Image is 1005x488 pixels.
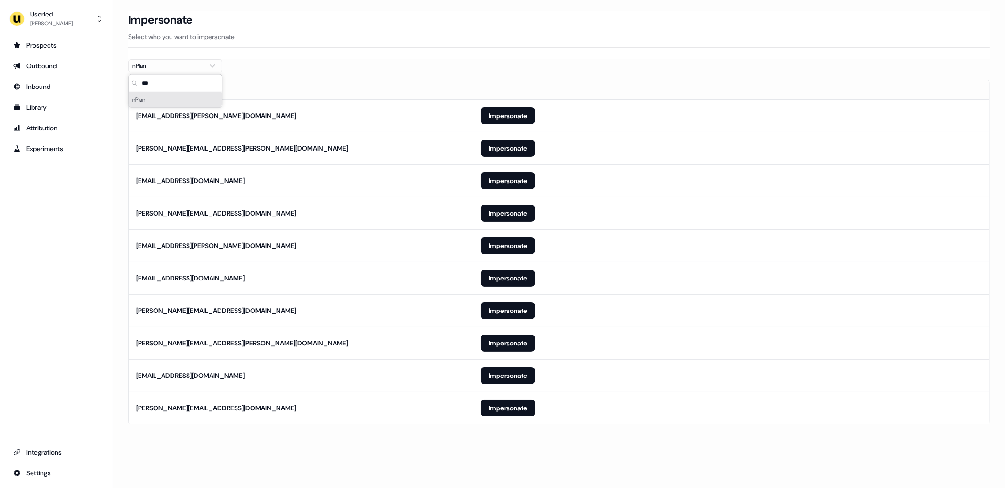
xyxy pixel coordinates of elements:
[481,107,535,124] button: Impersonate
[13,123,99,133] div: Attribution
[481,302,535,319] button: Impersonate
[481,140,535,157] button: Impersonate
[8,38,105,53] a: Go to prospects
[8,141,105,156] a: Go to experiments
[30,9,73,19] div: Userled
[30,19,73,28] div: [PERSON_NAME]
[13,40,99,50] div: Prospects
[8,58,105,73] a: Go to outbound experience
[136,208,296,218] div: [PERSON_NAME][EMAIL_ADDRESS][DOMAIN_NAME]
[13,103,99,112] div: Library
[129,92,222,107] div: nPlan
[128,32,990,41] p: Select who you want to impersonate
[8,8,105,30] button: Userled[PERSON_NAME]
[8,79,105,94] a: Go to Inbound
[8,445,105,460] a: Go to integrations
[481,172,535,189] button: Impersonate
[136,241,296,250] div: [EMAIL_ADDRESS][PERSON_NAME][DOMAIN_NAME]
[481,400,535,416] button: Impersonate
[129,80,473,99] th: Email
[13,468,99,478] div: Settings
[13,144,99,153] div: Experiments
[129,92,222,107] div: Suggestions
[136,403,296,413] div: [PERSON_NAME][EMAIL_ADDRESS][DOMAIN_NAME]
[13,61,99,71] div: Outbound
[13,82,99,91] div: Inbound
[136,306,296,315] div: [PERSON_NAME][EMAIL_ADDRESS][DOMAIN_NAME]
[136,111,296,120] div: [EMAIL_ADDRESS][PERSON_NAME][DOMAIN_NAME]
[8,465,105,480] a: Go to integrations
[136,371,245,380] div: [EMAIL_ADDRESS][DOMAIN_NAME]
[136,273,245,283] div: [EMAIL_ADDRESS][DOMAIN_NAME]
[136,144,348,153] div: [PERSON_NAME][EMAIL_ADDRESS][PERSON_NAME][DOMAIN_NAME]
[128,59,222,72] button: nPlan
[13,448,99,457] div: Integrations
[481,205,535,222] button: Impersonate
[136,176,245,185] div: [EMAIL_ADDRESS][DOMAIN_NAME]
[481,237,535,254] button: Impersonate
[8,120,105,136] a: Go to attribution
[132,61,203,71] div: nPlan
[481,270,535,287] button: Impersonate
[8,100,105,115] a: Go to templates
[136,338,348,348] div: [PERSON_NAME][EMAIL_ADDRESS][PERSON_NAME][DOMAIN_NAME]
[128,13,193,27] h3: Impersonate
[481,367,535,384] button: Impersonate
[481,335,535,352] button: Impersonate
